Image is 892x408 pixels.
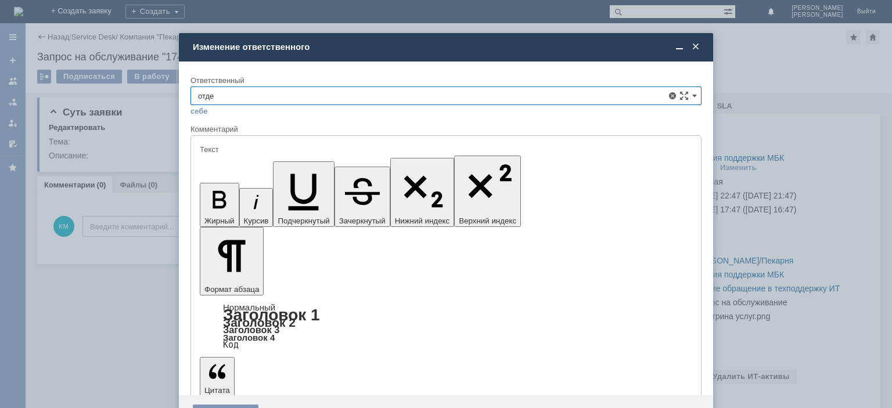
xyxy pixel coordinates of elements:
a: Нормальный [223,302,275,312]
span: Цитата [204,386,230,395]
button: Курсив [239,188,274,227]
div: Комментарий [190,124,702,135]
button: Нижний индекс [390,158,455,227]
span: Удалить [668,91,677,100]
span: Нижний индекс [395,216,450,225]
span: Подчеркнутый [278,216,329,225]
button: Зачеркнутый [334,167,390,227]
span: Закрыть [690,42,702,52]
a: Заголовок 3 [223,324,279,335]
a: Заголовок 2 [223,316,296,329]
button: Формат абзаца [200,227,264,295]
a: Заголовок 4 [223,333,275,342]
span: Сложная форма [679,91,689,100]
a: Заголовок 1 [223,306,320,324]
span: Курсив [244,216,269,225]
span: Жирный [204,216,235,225]
button: Верхний индекс [454,156,521,227]
div: Текст [200,146,690,153]
div: Ответственный [190,77,699,84]
button: Подчеркнутый [273,161,334,227]
span: Свернуть (Ctrl + M) [674,42,685,52]
span: Зачеркнутый [339,216,386,225]
div: Формат абзаца [200,304,692,349]
a: Код [223,340,239,350]
div: Изменение ответственного [193,42,702,52]
span: Верхний индекс [459,216,516,225]
button: Жирный [200,183,239,227]
button: Цитата [200,357,235,396]
span: Формат абзаца [204,285,259,294]
a: себе [190,107,208,116]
